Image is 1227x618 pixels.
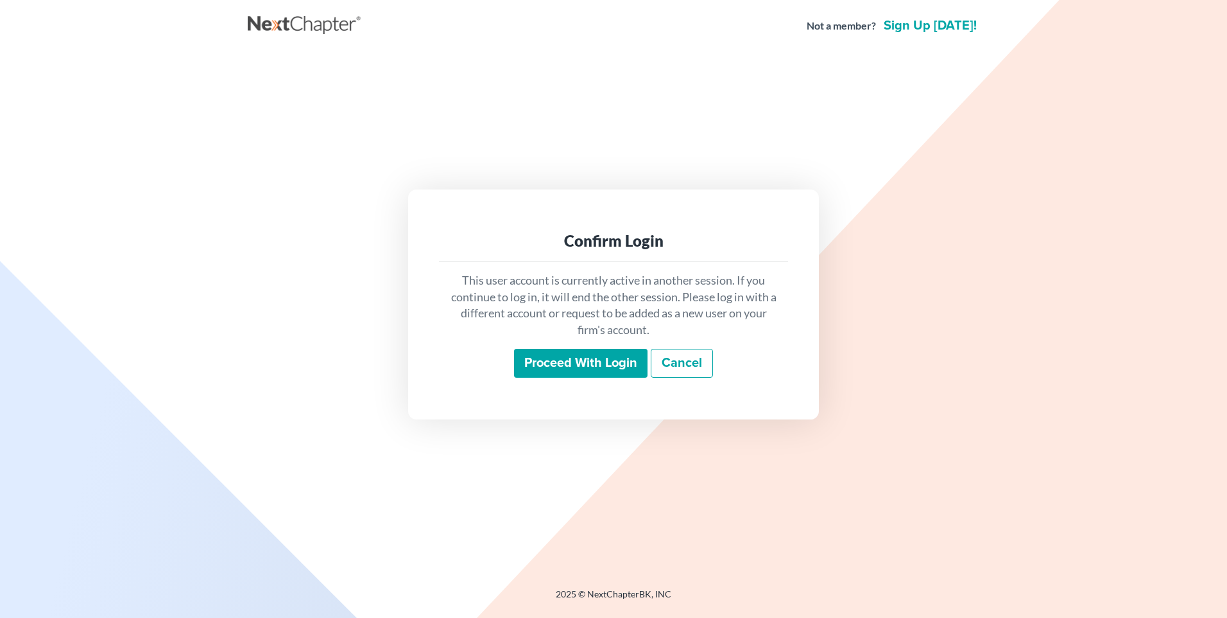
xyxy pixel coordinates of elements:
strong: Not a member? [807,19,876,33]
div: Confirm Login [449,231,778,251]
a: Cancel [651,349,713,378]
p: This user account is currently active in another session. If you continue to log in, it will end ... [449,272,778,339]
input: Proceed with login [514,349,648,378]
div: 2025 © NextChapterBK, INC [248,588,979,611]
a: Sign up [DATE]! [881,19,979,32]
